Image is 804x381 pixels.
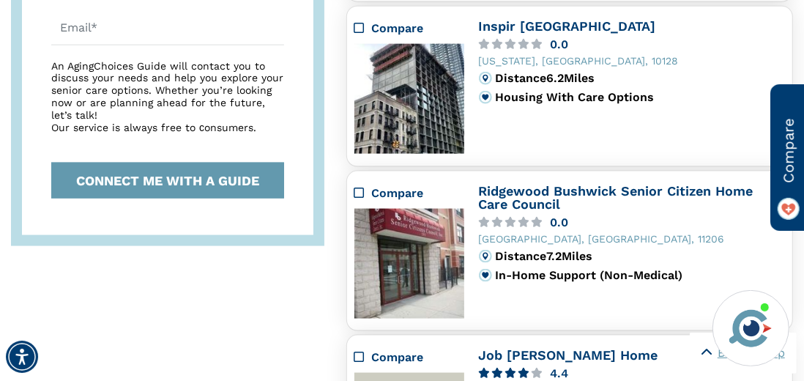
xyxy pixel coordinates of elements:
div: [GEOGRAPHIC_DATA], [GEOGRAPHIC_DATA], 11206 [479,234,786,244]
div: Distance 7.2 Miles [496,250,786,263]
a: Inspir [GEOGRAPHIC_DATA] [479,18,656,34]
img: avatar [726,303,775,353]
img: distance.svg [479,250,492,263]
a: Ridgewood Bushwick Senior Citizen Home Care Council [479,183,753,212]
a: 0.0 [479,39,786,50]
img: distance.svg [479,72,492,85]
div: [US_STATE], [GEOGRAPHIC_DATA], 10128 [479,56,786,66]
div: Compare [372,20,464,37]
a: 4.4 [479,368,786,379]
img: primary.svg [479,91,492,104]
iframe: iframe [514,84,789,281]
button: CONNECT ME WITH A GUIDE [51,163,284,199]
div: Housing With Care Options [496,91,786,104]
div: Accessibility Menu [6,341,38,373]
div: 4.4 [551,368,569,379]
div: Compare [372,185,464,202]
div: Compare [372,349,464,366]
div: Compare [354,20,464,37]
div: Distance 6.2 Miles [496,72,786,85]
a: 0.0 [479,217,786,228]
img: primary.svg [479,269,492,282]
div: 0.0 [551,39,569,50]
input: Email* [51,12,284,45]
div: Compare [354,185,464,202]
div: An AgingChoices Guide will contact you to discuss your needs and help you explore your senior car... [51,60,284,134]
div: Compare [354,349,464,366]
a: Job [PERSON_NAME] Home [479,347,658,363]
div: In-Home Support (Non-Medical) [496,269,786,282]
span: Back to Top [718,344,785,362]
